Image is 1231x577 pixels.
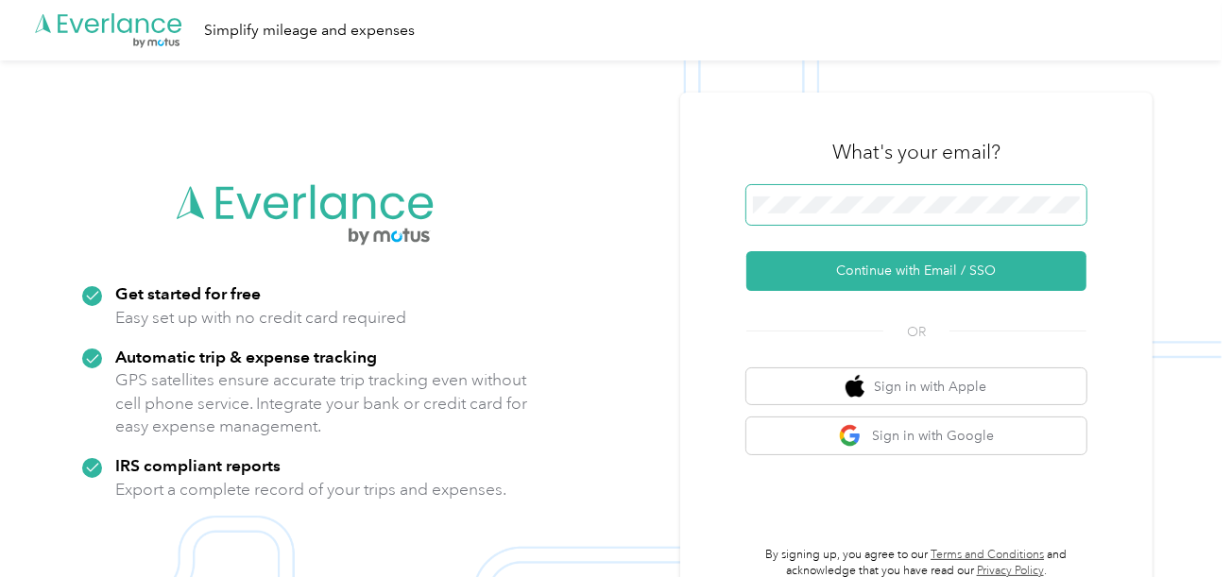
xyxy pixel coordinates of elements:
[883,322,949,342] span: OR
[832,139,1000,165] h3: What's your email?
[115,283,261,303] strong: Get started for free
[115,368,528,438] p: GPS satellites ensure accurate trip tracking even without cell phone service. Integrate your bank...
[115,478,506,501] p: Export a complete record of your trips and expenses.
[115,306,406,330] p: Easy set up with no credit card required
[746,368,1086,405] button: apple logoSign in with Apple
[746,417,1086,454] button: google logoSign in with Google
[204,19,415,42] div: Simplify mileage and expenses
[1125,471,1231,577] iframe: Everlance-gr Chat Button Frame
[931,548,1044,562] a: Terms and Conditions
[846,375,864,399] img: apple logo
[115,347,377,366] strong: Automatic trip & expense tracking
[115,455,281,475] strong: IRS compliant reports
[839,424,863,448] img: google logo
[746,251,1086,291] button: Continue with Email / SSO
